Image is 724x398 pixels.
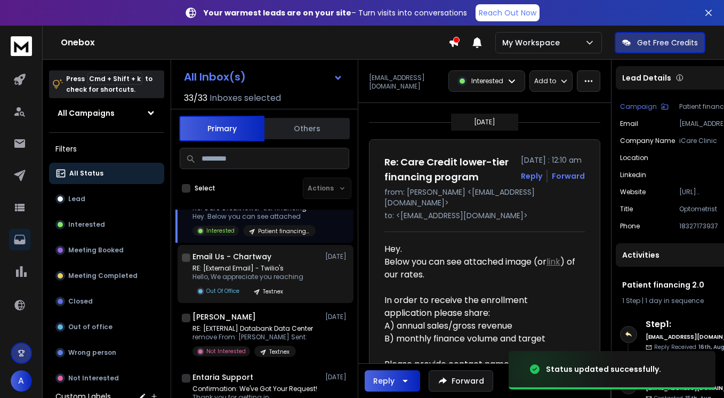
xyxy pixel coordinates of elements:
button: Campaign [620,102,669,111]
h1: [PERSON_NAME] [192,312,256,322]
button: Not Interested [49,368,164,389]
button: Interested [49,214,164,235]
h1: Re: Care Credit lower-tier financing program [384,155,514,185]
p: [DATE] [325,373,349,381]
p: Patient financing 2.0 [258,227,309,235]
h3: Filters [49,141,164,156]
p: RE: [External Email] - Twilio's [192,264,303,273]
p: [DATE] : 12:10 am [521,155,585,165]
div: In order to receive the enrollment application please share: [384,294,576,320]
h1: Entaria Support [192,372,253,383]
button: Primary [179,116,264,141]
span: 33 / 33 [184,92,207,105]
button: Lead [49,188,164,210]
p: Company Name [620,137,675,145]
button: All Status [49,163,164,184]
p: Get Free Credits [637,37,698,48]
span: 1 Step [622,296,640,305]
p: [DATE] [474,118,495,126]
button: Others [264,117,350,140]
h1: Email Us - Chartway [192,251,271,262]
p: Out of office [68,323,112,331]
button: Reply [365,370,420,392]
p: [DATE] [325,313,349,321]
p: Interested [471,77,503,85]
div: Hey. [384,243,576,256]
a: Reach Out Now [476,4,540,21]
button: All Campaigns [49,102,164,124]
button: Meeting Completed [49,265,164,286]
h1: All Inbox(s) [184,71,246,82]
button: All Inbox(s) [175,66,351,87]
div: Forward [552,171,585,181]
div: B) monthly finance volume and target [384,332,576,345]
p: location [620,154,648,162]
p: Add to [534,77,556,85]
button: Wrong person [49,342,164,363]
button: Closed [49,291,164,312]
p: Phone [620,222,640,230]
p: title [620,205,633,213]
div: A) annual sales/gross revenue [384,320,576,332]
p: Hello, We appreciate you reaching [192,273,303,281]
a: link [546,256,560,268]
p: Interested [206,227,235,235]
button: Reply [521,171,542,181]
span: Cmd + Shift + k [87,73,142,85]
h3: Inboxes selected [210,92,281,105]
p: Hey. Below you can see attached [192,212,316,221]
p: My Workspace [502,37,564,48]
p: remove From: [PERSON_NAME] Sent: [192,333,313,341]
p: Confirmation: We've Got Your Request! [192,385,317,393]
h1: Onebox [61,36,448,49]
button: Get Free Credits [615,32,705,53]
button: A [11,370,32,392]
p: Meeting Booked [68,246,124,254]
label: Select [195,184,215,193]
p: – Turn visits into conversations [204,7,467,18]
p: Textnex [269,348,289,356]
p: Not Interested [68,374,119,383]
button: Forward [429,370,493,392]
p: from: [PERSON_NAME] <[EMAIL_ADDRESS][DOMAIN_NAME]> [384,187,585,208]
div: Below you can see attached image (or ) of our rates. [384,256,576,281]
div: Status updated successfully. [546,364,661,375]
p: [EMAIL_ADDRESS][DOMAIN_NAME] [369,74,442,91]
p: RE: [EXTERNAL] Databank Data Center [192,324,313,333]
p: Email [620,120,638,128]
p: [DATE] [325,252,349,261]
p: Lead Details [622,73,671,83]
p: linkedin [620,171,646,179]
p: Out Of Office [206,287,239,295]
strong: Your warmest leads are on your site [204,7,351,18]
div: Please provide contact name and number to reach out confirm application [384,358,576,384]
p: Textnex [263,288,283,296]
button: Out of office [49,316,164,338]
p: All Status [69,169,103,178]
p: Lead [68,195,85,203]
span: 1 day in sequence [645,296,704,305]
p: Meeting Completed [68,272,138,280]
p: Campaign [620,102,657,111]
p: Wrong person [68,348,116,357]
p: Not Interested [206,347,246,355]
p: to: <[EMAIL_ADDRESS][DOMAIN_NAME]> [384,210,585,221]
div: Reply [373,376,395,386]
p: Interested [68,220,105,229]
button: Meeting Booked [49,240,164,261]
p: Press to check for shortcuts. [66,74,152,95]
img: logo [11,36,32,56]
p: Closed [68,297,93,306]
p: website [620,188,646,196]
h1: All Campaigns [58,108,115,118]
p: Reach Out Now [479,7,536,18]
